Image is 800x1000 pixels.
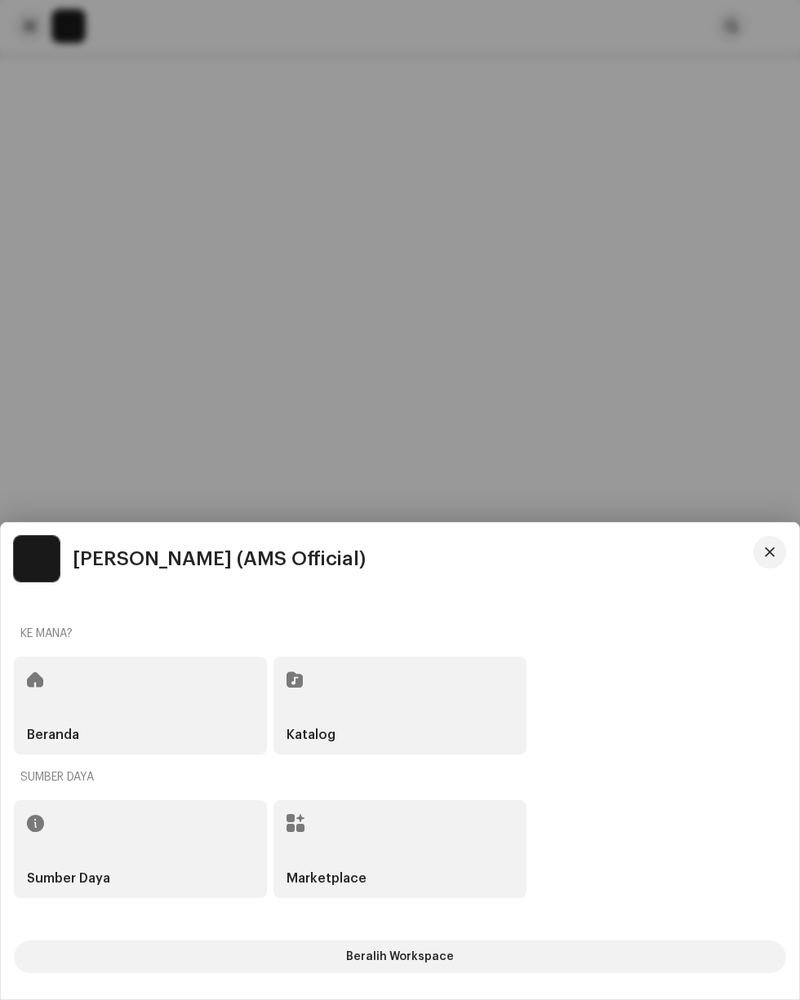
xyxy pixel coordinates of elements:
[73,549,366,569] span: [PERSON_NAME] (AMS Official)
[346,940,454,973] span: Beralih Workspace
[287,728,336,741] h5: Katalog
[287,872,367,885] h5: Marketplace
[14,940,786,973] button: Beralih Workspace
[27,728,79,741] h5: Beranda
[27,872,110,885] h5: Sumber Daya
[14,536,60,582] img: 64f15ab7-a28a-4bb5-a164-82594ec98160
[14,758,786,797] re-a-nav-header: Sumber Daya
[14,614,786,653] re-a-nav-header: Ke mana?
